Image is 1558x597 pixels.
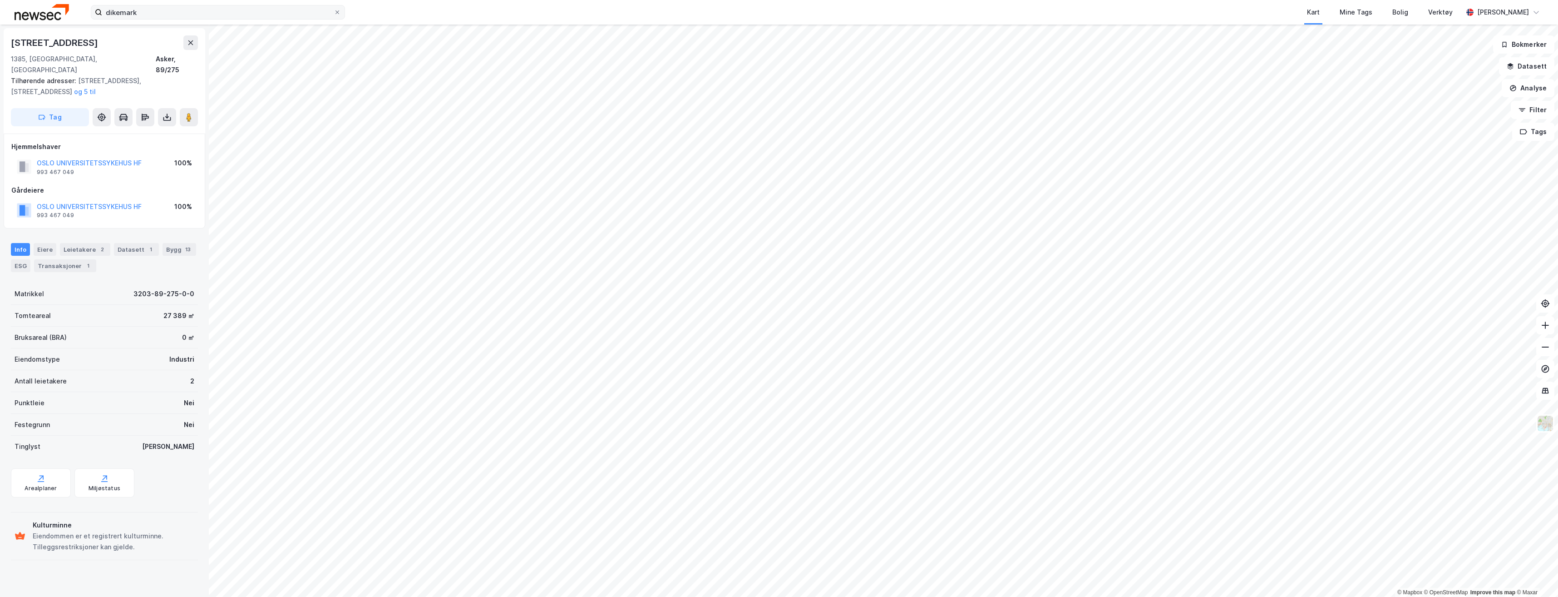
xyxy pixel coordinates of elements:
[15,332,67,343] div: Bruksareal (BRA)
[1392,7,1408,18] div: Bolig
[1493,35,1554,54] button: Bokmerker
[84,261,93,270] div: 1
[1428,7,1453,18] div: Verktøy
[11,141,197,152] div: Hjemmelshaver
[1513,553,1558,597] iframe: Chat Widget
[15,441,40,452] div: Tinglyst
[15,398,44,408] div: Punktleie
[1511,101,1554,119] button: Filter
[1512,123,1554,141] button: Tags
[174,201,192,212] div: 100%
[163,243,196,256] div: Bygg
[37,212,74,219] div: 993 467 049
[1307,7,1320,18] div: Kart
[146,245,155,254] div: 1
[15,289,44,299] div: Matrikkel
[174,158,192,169] div: 100%
[114,243,159,256] div: Datasett
[1397,589,1422,596] a: Mapbox
[11,243,30,256] div: Info
[11,77,78,85] span: Tilhørende adresser:
[33,520,194,531] div: Kulturminne
[142,441,194,452] div: [PERSON_NAME]
[33,531,194,552] div: Eiendommen er et registrert kulturminne. Tilleggsrestriksjoner kan gjelde.
[182,332,194,343] div: 0 ㎡
[15,419,50,430] div: Festegrunn
[11,259,30,272] div: ESG
[11,185,197,196] div: Gårdeiere
[89,485,120,492] div: Miljøstatus
[11,35,100,50] div: [STREET_ADDRESS]
[169,354,194,365] div: Industri
[1424,589,1468,596] a: OpenStreetMap
[11,75,191,97] div: [STREET_ADDRESS], [STREET_ADDRESS]
[34,259,96,272] div: Transaksjoner
[37,169,74,176] div: 993 467 049
[34,243,56,256] div: Eiere
[1477,7,1529,18] div: [PERSON_NAME]
[15,376,67,387] div: Antall leietakere
[133,289,194,299] div: 3203-89-275-0-0
[15,4,69,20] img: newsec-logo.f6e21ccffca1b3a03d2d.png
[1537,415,1554,432] img: Z
[156,54,198,75] div: Asker, 89/275
[163,310,194,321] div: 27 389 ㎡
[98,245,107,254] div: 2
[1340,7,1372,18] div: Mine Tags
[184,398,194,408] div: Nei
[11,54,156,75] div: 1385, [GEOGRAPHIC_DATA], [GEOGRAPHIC_DATA]
[1499,57,1554,75] button: Datasett
[60,243,110,256] div: Leietakere
[184,419,194,430] div: Nei
[1470,589,1515,596] a: Improve this map
[15,310,51,321] div: Tomteareal
[183,245,192,254] div: 13
[11,108,89,126] button: Tag
[190,376,194,387] div: 2
[102,5,334,19] input: Søk på adresse, matrikkel, gårdeiere, leietakere eller personer
[25,485,57,492] div: Arealplaner
[1502,79,1554,97] button: Analyse
[15,354,60,365] div: Eiendomstype
[1513,553,1558,597] div: Kontrollprogram for chat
